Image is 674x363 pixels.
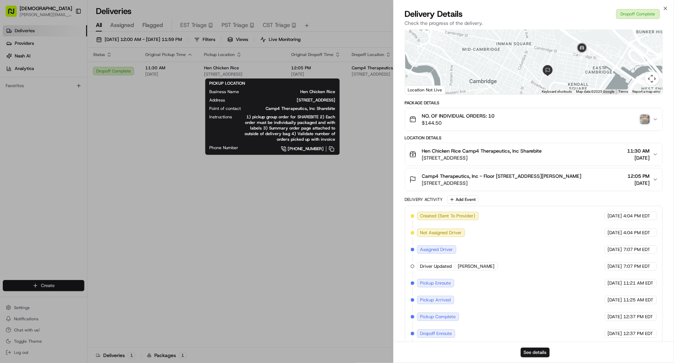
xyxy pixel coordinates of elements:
[288,146,324,152] span: [PHONE_NUMBER]
[244,114,336,142] span: 1) pickup group order for SHAREBITE 2) Each order must be individually packaged and with labels 3...
[66,138,112,145] span: API Documentation
[250,145,336,153] a: [PHONE_NUMBER]
[210,114,232,120] span: Instructions
[420,280,451,286] span: Pickup Enroute
[251,89,336,95] span: Hen Chicken Rice
[578,52,586,60] div: 2
[640,114,650,124] img: photo_proof_of_delivery image
[22,109,57,114] span: [PERSON_NAME]
[405,135,663,141] div: Location Details
[14,109,20,114] img: 1736555255976-a54dd68f-1ca7-489b-9aae-adbdc363a1c4
[49,154,85,160] a: Powered byPylon
[405,108,663,131] button: NO. OF INDIVIDUAL ORDERS: 10$144.50photo_proof_of_delivery image
[422,112,495,119] span: NO. OF INDIVIDUAL ORDERS: 10
[624,280,654,286] span: 11:21 AM EDT
[405,168,663,191] button: Camp4 Therapeutics, Inc - Floor [STREET_ADDRESS][PERSON_NAME][STREET_ADDRESS]12:05 PM[DATE]
[407,85,430,94] img: Google
[420,297,451,303] span: Pickup Arrived
[405,143,663,166] button: Hen Chicken Rice Camp4 Therapeutics, Inc Sharebite[STREET_ADDRESS]11:30 AM[DATE]
[628,173,650,180] span: 12:05 PM
[608,263,622,270] span: [DATE]
[542,89,572,94] button: Keyboard shortcuts
[31,74,96,79] div: We're available if you need us!
[420,246,453,253] span: Assigned Driver
[420,263,452,270] span: Driver Updated
[628,180,650,187] span: [DATE]
[407,85,430,94] a: Open this area in Google Maps (opens a new window)
[14,138,54,145] span: Knowledge Base
[18,45,115,53] input: Clear
[422,180,582,187] span: [STREET_ADDRESS]
[56,135,115,147] a: 💻API Documentation
[422,173,582,180] span: Camp4 Therapeutics, Inc - Floor [STREET_ADDRESS][PERSON_NAME]
[645,72,659,86] button: Map camera controls
[422,119,495,126] span: $144.50
[62,109,76,114] span: [DATE]
[608,230,622,236] span: [DATE]
[624,314,653,320] span: 12:37 PM EDT
[7,91,45,97] div: Past conversations
[405,100,663,106] div: Package Details
[627,154,650,161] span: [DATE]
[59,138,65,144] div: 💻
[608,280,622,286] span: [DATE]
[608,213,622,219] span: [DATE]
[608,314,622,320] span: [DATE]
[7,138,13,144] div: 📗
[624,330,653,337] span: 12:37 PM EDT
[624,246,651,253] span: 7:07 PM EDT
[210,106,241,111] span: Point of contact
[420,330,452,337] span: Dropoff Enroute
[58,109,61,114] span: •
[420,213,476,219] span: Created (Sent To Provider)
[632,90,660,93] a: Report a map error
[624,230,651,236] span: 4:04 PM EDT
[405,8,463,20] span: Delivery Details
[237,97,336,103] span: [STREET_ADDRESS]
[405,85,445,94] div: Location Not Live
[458,263,495,270] span: [PERSON_NAME]
[608,330,622,337] span: [DATE]
[405,20,663,27] p: Check the progress of the delivery.
[405,197,443,202] div: Delivery Activity
[624,263,651,270] span: 7:07 PM EDT
[108,90,127,98] button: See all
[119,69,127,77] button: Start new chat
[7,102,18,113] img: Grace Nketiah
[521,348,550,357] button: See details
[624,297,654,303] span: 11:25 AM EDT
[7,67,20,79] img: 1736555255976-a54dd68f-1ca7-489b-9aae-adbdc363a1c4
[31,67,115,74] div: Start new chat
[624,213,651,219] span: 4:04 PM EDT
[608,246,622,253] span: [DATE]
[15,67,27,79] img: 4920774857489_3d7f54699973ba98c624_72.jpg
[210,81,245,86] span: PICKUP LOCATION
[210,97,225,103] span: Address
[447,195,478,204] button: Add Event
[618,90,628,93] a: Terms
[210,89,239,95] span: Business Name
[422,154,542,161] span: [STREET_ADDRESS]
[420,314,456,320] span: Pickup Complete
[252,106,336,111] span: Camp4 Therapeutics, Inc Sharebite
[7,28,127,39] p: Welcome 👋
[210,145,239,151] span: Phone Number
[627,147,650,154] span: 11:30 AM
[420,230,462,236] span: Not Assigned Driver
[4,135,56,147] a: 📗Knowledge Base
[608,297,622,303] span: [DATE]
[70,155,85,160] span: Pylon
[576,90,614,93] span: Map data ©2025 Google
[422,147,542,154] span: Hen Chicken Rice Camp4 Therapeutics, Inc Sharebite
[7,7,21,21] img: Nash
